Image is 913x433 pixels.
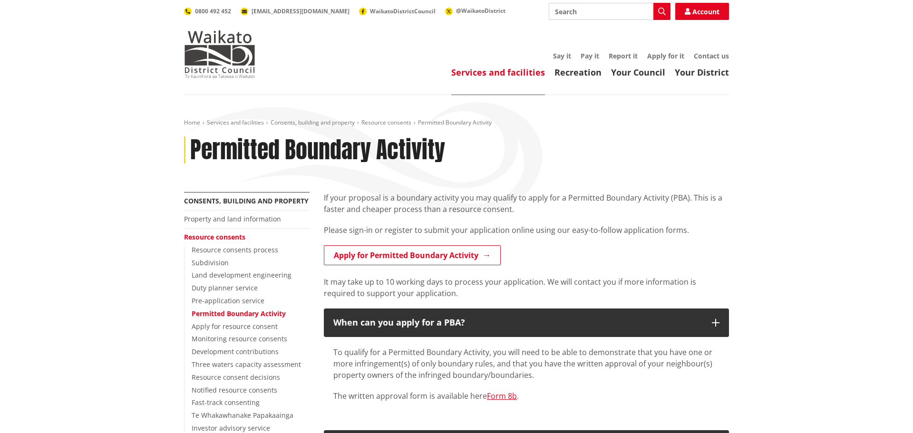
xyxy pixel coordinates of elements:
a: Pay it [581,51,599,60]
a: Permitted Boundary Activity [192,309,286,318]
a: Your Council [611,67,665,78]
a: WaikatoDistrictCouncil [359,7,436,15]
a: Apply for Permitted Boundary Activity [324,245,501,265]
a: Your District [675,67,729,78]
span: 0800 492 452 [195,7,231,15]
a: Report it [609,51,638,60]
a: Notified resource consents [192,385,277,395]
span: WaikatoDistrictCouncil [370,7,436,15]
a: Investor advisory service [192,423,270,433]
a: Say it [553,51,571,60]
p: If your proposal is a boundary activity you may qualify to apply for a Permitted Boundary Activit... [324,192,729,215]
span: @WaikatoDistrict [456,7,505,15]
a: Three waters capacity assessment [192,360,301,369]
a: Consents, building and property [271,118,355,126]
a: Apply for resource consent [192,322,278,331]
button: When can you apply for a PBA? [324,308,729,337]
span: Permitted Boundary Activity [418,118,492,126]
h1: Permitted Boundary Activity [190,136,445,164]
p: Please sign-in or register to submit your application online using our easy-to-follow application... [324,224,729,236]
a: Subdivision [192,258,229,267]
a: Pre-application service [192,296,264,305]
a: [EMAIL_ADDRESS][DOMAIN_NAME] [241,7,350,15]
a: Services and facilities [207,118,264,126]
p: To qualify for a Permitted Boundary Activity, you will need to be able to demonstrate that you ha... [333,346,719,381]
a: Consents, building and property [184,196,309,205]
a: Monitoring resource consents [192,334,287,343]
a: Resource consents [361,118,411,126]
a: Home [184,118,200,126]
p: The written approval form is available here . [333,390,719,402]
p: It may take up to 10 working days to process your application. We will contact you if more inform... [324,276,729,299]
a: Property and land information [184,214,281,223]
a: Fast-track consenting [192,398,260,407]
a: Account [675,3,729,20]
a: Resource consents [184,232,245,241]
a: Duty planner service [192,283,258,292]
div: When can you apply for a PBA? [333,318,702,327]
a: Services and facilities [451,67,545,78]
input: Search input [549,3,670,20]
a: Resource consent decisions [192,373,280,382]
a: Apply for it [647,51,684,60]
a: Land development engineering [192,270,291,279]
a: Te Whakawhanake Papakaainga [192,411,293,420]
span: [EMAIL_ADDRESS][DOMAIN_NAME] [252,7,350,15]
a: Contact us [694,51,729,60]
a: Resource consents process [192,245,278,254]
nav: breadcrumb [184,119,729,127]
a: Recreation [554,67,602,78]
a: @WaikatoDistrict [445,7,505,15]
a: 0800 492 452 [184,7,231,15]
a: Development contributions [192,347,279,356]
img: Waikato District Council - Te Kaunihera aa Takiwaa o Waikato [184,30,255,78]
a: Form 8b [487,391,517,401]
